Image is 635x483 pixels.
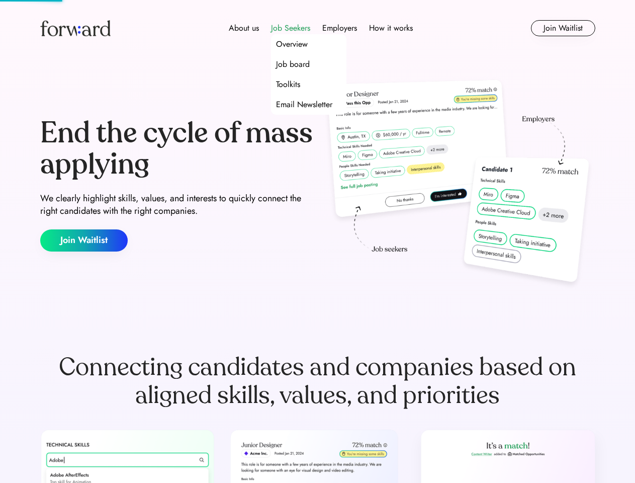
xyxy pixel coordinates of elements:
[276,99,332,111] div: Email Newsletter
[229,22,259,34] div: About us
[40,118,314,180] div: End the cycle of mass applying
[276,58,310,70] div: Job board
[40,229,128,252] button: Join Waitlist
[40,192,314,217] div: We clearly highlight skills, values, and interests to quickly connect the right candidates with t...
[322,76,595,293] img: hero-image.png
[40,20,111,36] img: Forward logo
[322,22,357,34] div: Employers
[531,20,595,36] button: Join Waitlist
[40,353,595,410] div: Connecting candidates and companies based on aligned skills, values, and priorities
[369,22,413,34] div: How it works
[276,38,308,50] div: Overview
[271,22,310,34] div: Job Seekers
[276,78,300,91] div: Toolkits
